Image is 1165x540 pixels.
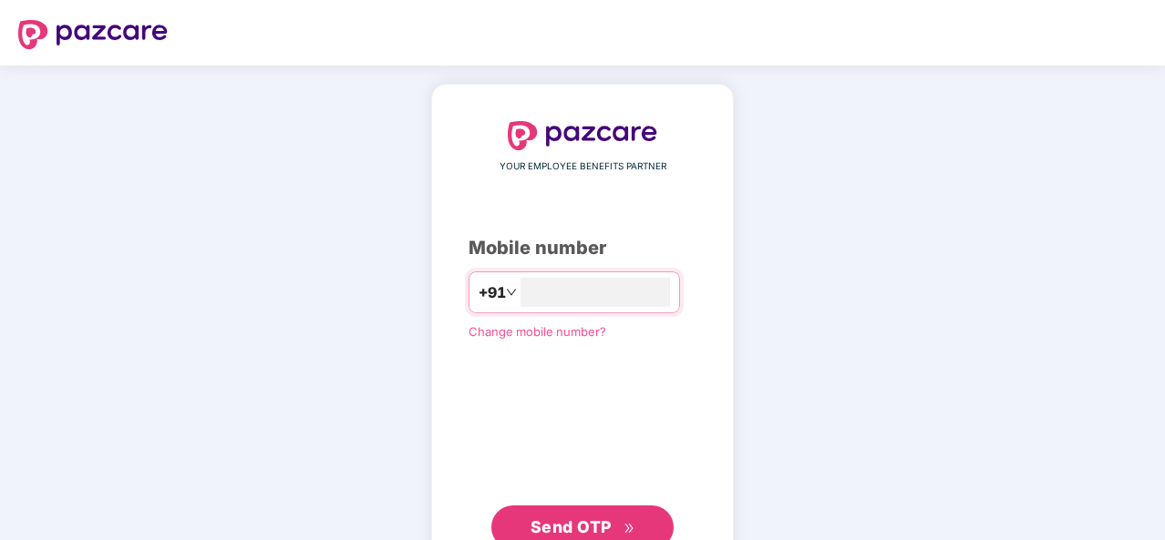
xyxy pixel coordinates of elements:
div: Mobile number [469,234,696,262]
span: down [506,287,517,298]
img: logo [508,121,657,150]
img: logo [18,20,168,49]
a: Change mobile number? [469,324,606,339]
span: YOUR EMPLOYEE BENEFITS PARTNER [500,159,666,174]
span: +91 [479,281,506,304]
span: Send OTP [531,517,612,536]
span: double-right [624,523,635,535]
